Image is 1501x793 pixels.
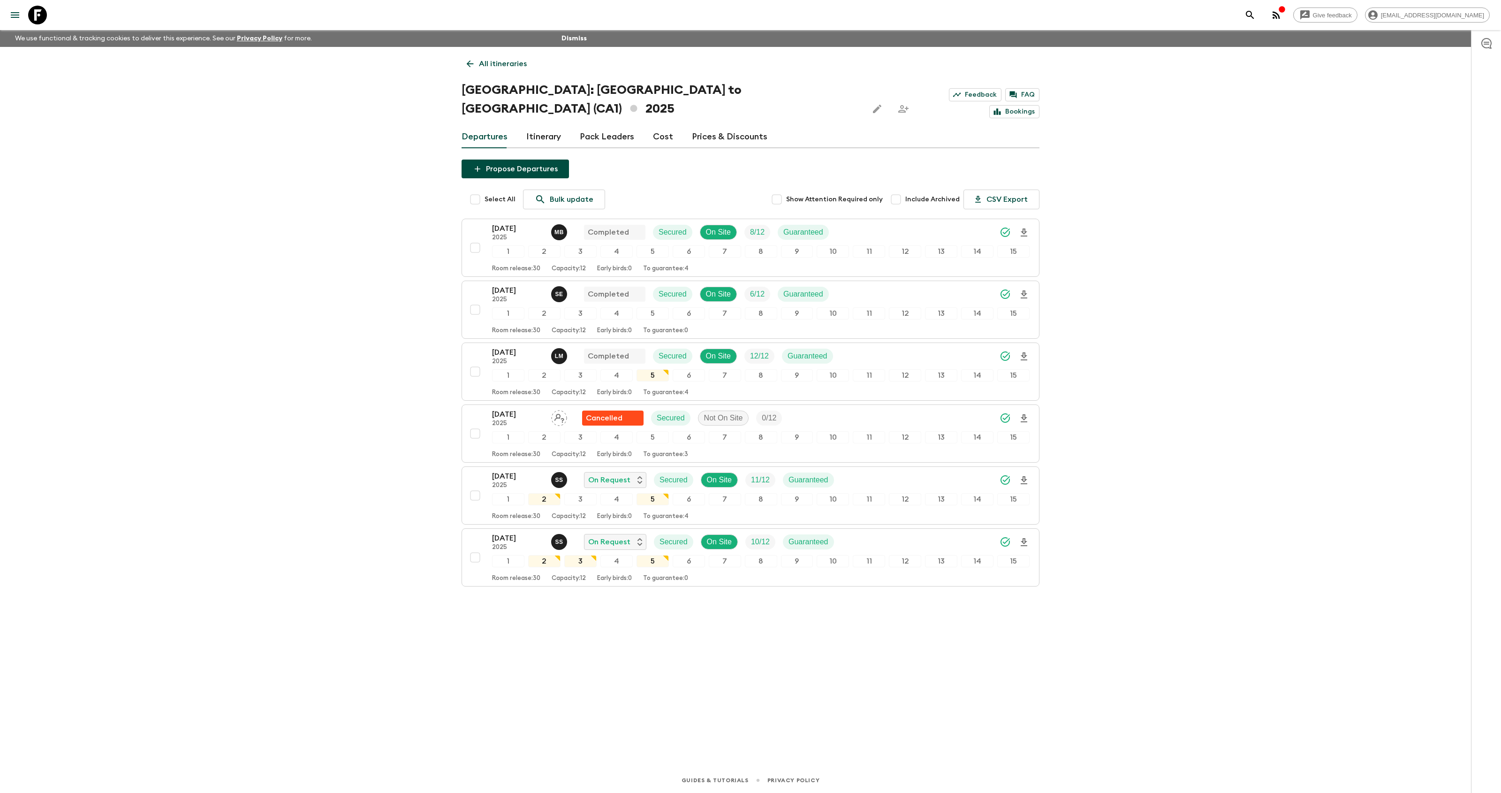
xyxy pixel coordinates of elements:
div: 4 [600,431,633,443]
div: 11 [853,555,885,567]
a: Feedback [949,88,1001,101]
div: 3 [564,431,597,443]
a: Bulk update [523,190,605,209]
div: On Site [700,349,737,364]
span: Show Attention Required only [786,195,883,204]
p: Capacity: 12 [552,327,586,335]
p: Completed [588,289,629,300]
p: To guarantee: 4 [643,513,689,520]
div: On Site [700,287,737,302]
div: 3 [564,555,597,567]
div: 12 [889,431,921,443]
p: 11 / 12 [751,474,770,486]
p: Capacity: 12 [552,451,586,458]
div: 5 [637,555,669,567]
div: 5 [637,431,669,443]
div: Trip Fill [756,411,782,426]
div: 9 [781,369,813,381]
button: [DATE]2025Steve SmithOn RequestSecuredOn SiteTrip FillGuaranteed123456789101112131415Room release... [462,466,1039,525]
div: 9 [781,307,813,320]
p: Guaranteed [788,536,828,548]
span: Include Archived [905,195,960,204]
p: 8 / 12 [750,227,765,238]
p: [DATE] [492,347,544,358]
svg: Synced Successfully [1000,227,1011,238]
div: 1 [492,369,524,381]
button: [DATE]2025Assign pack leaderFlash Pack cancellationSecuredNot On SiteTrip Fill1234567891011121314... [462,404,1039,463]
div: 3 [564,307,597,320]
div: 8 [745,307,777,320]
p: On Site [707,536,732,548]
span: Steve Smith [551,475,569,482]
p: Guaranteed [783,289,823,300]
svg: Synced Successfully [1000,536,1011,548]
svg: Download Onboarding [1018,289,1030,300]
div: 11 [853,493,885,505]
p: 2025 [492,544,544,551]
button: Propose Departures [462,160,569,178]
div: 10 [817,307,849,320]
p: Early birds: 0 [597,451,632,458]
div: 7 [709,555,741,567]
span: Micaël Bilodeau [551,227,569,235]
p: Early birds: 0 [597,575,632,582]
p: Capacity: 12 [552,265,586,273]
div: 13 [925,555,957,567]
div: 12 [889,307,921,320]
svg: Synced Successfully [1000,412,1011,424]
span: Stephen Exler [551,289,569,297]
button: search adventures [1241,6,1259,24]
p: Capacity: 12 [552,389,586,396]
p: 12 / 12 [750,351,769,362]
p: [DATE] [492,285,544,296]
div: 6 [673,431,705,443]
p: Room release: 30 [492,265,540,273]
div: 15 [997,245,1030,258]
a: Departures [462,126,508,148]
p: Cancelled [586,412,622,424]
span: Share this itinerary [894,99,913,118]
span: [EMAIL_ADDRESS][DOMAIN_NAME] [1376,12,1489,19]
div: 5 [637,369,669,381]
p: On Site [706,289,731,300]
div: 12 [889,555,921,567]
p: 2025 [492,296,544,304]
div: 4 [600,307,633,320]
div: 15 [997,493,1030,505]
div: 15 [997,307,1030,320]
h1: [GEOGRAPHIC_DATA]: [GEOGRAPHIC_DATA] to [GEOGRAPHIC_DATA] (CA1) 2025 [462,81,860,118]
div: 11 [853,307,885,320]
p: [DATE] [492,409,544,420]
button: CSV Export [963,190,1039,209]
p: We use functional & tracking cookies to deliver this experience. See our for more. [11,30,316,47]
button: [DATE]2025Lucia MeierCompletedSecuredOn SiteTrip FillGuaranteed123456789101112131415Room release:... [462,343,1039,401]
span: Assign pack leader [551,413,567,420]
p: Guaranteed [788,474,828,486]
p: To guarantee: 0 [643,327,688,335]
p: Room release: 30 [492,575,540,582]
p: Room release: 30 [492,513,540,520]
div: 15 [997,431,1030,443]
p: Capacity: 12 [552,575,586,582]
div: Secured [653,287,692,302]
p: Guaranteed [788,351,827,362]
p: All itineraries [479,58,527,69]
div: 9 [781,245,813,258]
div: Trip Fill [745,473,775,488]
div: 8 [745,555,777,567]
div: 7 [709,369,741,381]
div: 6 [673,493,705,505]
p: Secured [660,536,688,548]
div: 10 [817,245,849,258]
div: 1 [492,555,524,567]
span: Lucia Meier [551,351,569,358]
div: 4 [600,555,633,567]
div: 2 [528,369,561,381]
div: Secured [653,225,692,240]
div: 13 [925,493,957,505]
button: SS [551,534,569,550]
p: On Request [588,536,630,548]
p: Early birds: 0 [597,265,632,273]
button: menu [6,6,24,24]
div: Trip Fill [744,287,770,302]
